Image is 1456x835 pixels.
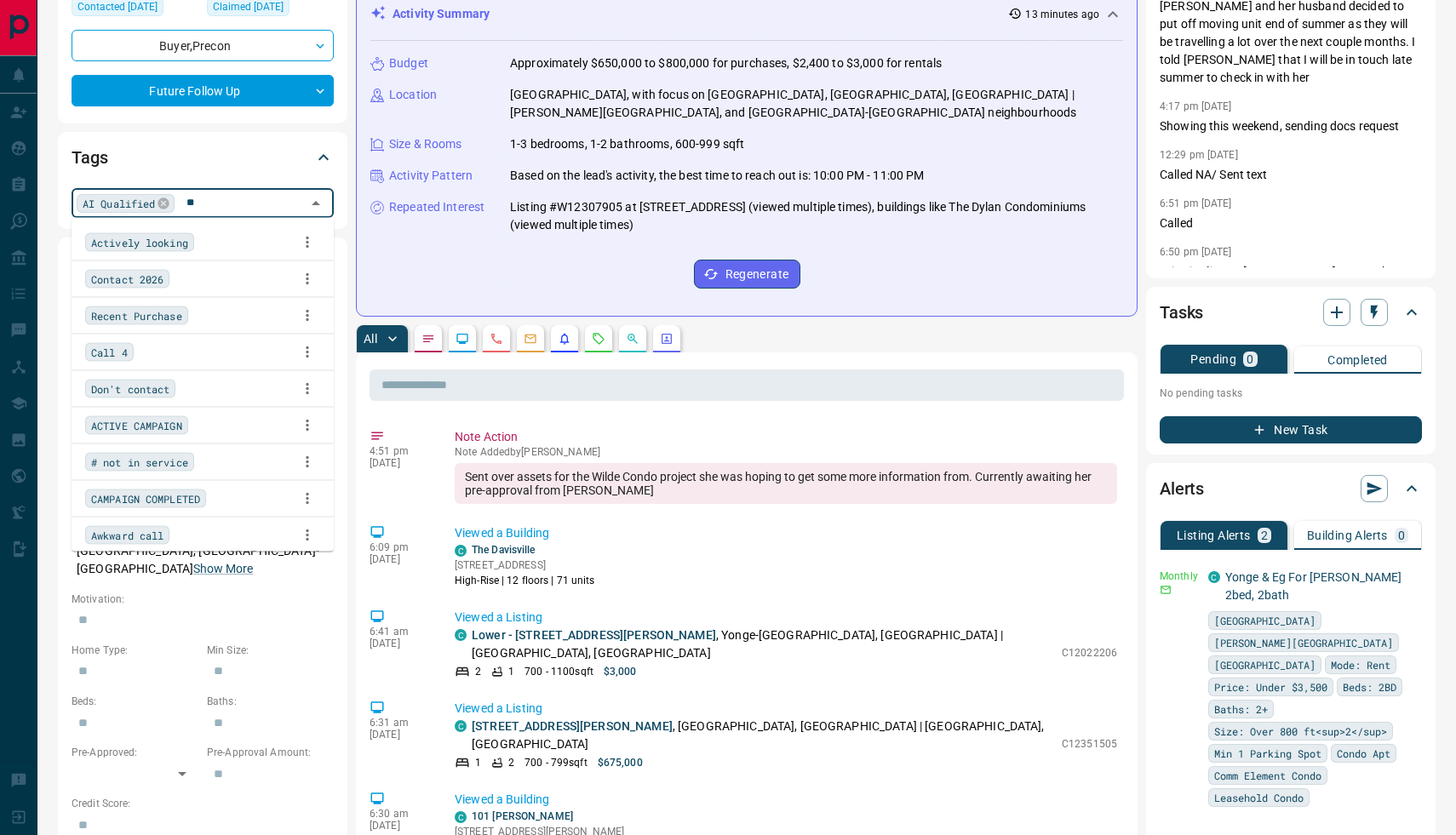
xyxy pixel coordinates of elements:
span: Condo Apt [1337,745,1390,762]
p: , [GEOGRAPHIC_DATA], [GEOGRAPHIC_DATA] | [GEOGRAPHIC_DATA], [GEOGRAPHIC_DATA] [472,718,1053,753]
p: Viewed a Building [455,524,1117,542]
p: 0 [1247,353,1253,365]
p: Size & Rooms [389,135,462,153]
p: Beds: [72,694,198,709]
span: Size: Over 800 ft<sup>2</sup> [1214,723,1387,740]
button: New Task [1160,416,1422,443]
p: Activity Pattern [389,167,473,185]
a: Lower - [STREET_ADDRESS][PERSON_NAME] [472,628,716,642]
p: 12:29 pm [DATE] [1160,149,1238,161]
p: 1 [475,755,481,770]
div: condos.ca [455,629,467,641]
p: Listing Alerts [1177,529,1251,541]
span: Min 1 Parking Spot [1214,745,1321,762]
span: Mode: Rent [1331,656,1390,673]
span: Don't contact [91,380,169,397]
p: Viewed a Listing [455,609,1117,626]
span: [PERSON_NAME][GEOGRAPHIC_DATA] [1214,634,1393,651]
p: 6:50 pm [DATE] [1160,246,1232,258]
p: Activity Summary [393,5,490,23]
svg: Agent Actions [660,332,674,346]
span: Price: Under $3,500 [1214,678,1327,695]
p: Pre-Approved: [72,745,198,760]
p: Listing #W12307905 at [STREET_ADDRESS] (viewed multiple times), buildings like The Dylan Condomin... [510,198,1123,234]
p: , Yonge-[GEOGRAPHIC_DATA], [GEOGRAPHIC_DATA] | [GEOGRAPHIC_DATA], [GEOGRAPHIC_DATA] [472,626,1053,662]
p: All [364,333,377,345]
a: [STREET_ADDRESS][PERSON_NAME] [472,719,673,733]
p: Completed [1327,354,1388,366]
div: Sent over assets for the Wilde Condo project she was hoping to get some more information from. Cu... [455,463,1117,504]
p: Home Type: [72,643,198,658]
div: condos.ca [455,545,467,557]
svg: Listing Alerts [558,332,571,346]
p: 4:17 pm [DATE] [1160,100,1232,112]
p: Building Alerts [1307,529,1388,541]
p: Pending [1190,353,1236,365]
p: 1-3 bedrooms, 1-2 bathrooms, 600-999 sqft [510,135,744,153]
div: condos.ca [455,811,467,823]
svg: Opportunities [626,332,639,346]
h2: Tags [72,144,107,171]
p: 4:51 pm [370,445,429,457]
p: No pending tasks [1160,380,1422,406]
p: [DATE] [370,729,429,741]
p: 6:30 am [370,808,429,820]
div: condos.ca [1208,571,1220,583]
p: [DATE] [370,457,429,469]
span: Contact 2026 [91,271,163,288]
p: $675,000 [598,755,643,770]
span: Awkward call [91,527,163,544]
a: 101 [PERSON_NAME] [472,810,573,822]
p: Repeated Interest [389,198,484,216]
p: Note Added by [PERSON_NAME] [455,446,1117,458]
svg: Lead Browsing Activity [456,332,469,346]
h2: Tasks [1160,299,1203,326]
p: 6:41 am [370,626,429,638]
p: Min Size: [207,643,334,658]
p: Based on the lead's activity, the best time to reach out is: 10:00 PM - 11:00 PM [510,167,925,185]
p: Baths: [207,694,334,709]
p: Approximately $650,000 to $800,000 for purchases, $2,400 to $3,000 for rentals [510,54,942,72]
a: The Davisville [472,544,536,556]
p: 2 [1261,529,1268,541]
div: condos.ca [455,720,467,732]
span: AI Qualified [83,195,155,212]
span: Recent Purchase [91,307,182,324]
p: Called [1160,214,1422,232]
div: Alerts [1160,468,1422,509]
p: 700 - 1100 sqft [525,664,593,679]
div: Tasks [1160,292,1422,333]
span: Leasehold Condo [1214,789,1304,806]
span: CAMPAIGN COMPLETED [91,490,200,507]
span: Beds: 2BD [1343,678,1396,695]
p: Budget [389,54,428,72]
p: Showing this weekend, sending docs request [1160,117,1422,135]
p: 2 [508,755,514,770]
svg: Emails [524,332,537,346]
p: 6:09 pm [370,541,429,553]
p: $3,000 [604,664,637,679]
p: Motivation: [72,592,334,607]
p: [DATE] [370,820,429,832]
p: Note Action [455,428,1117,446]
p: Credit Score: [72,796,334,811]
p: Pre-Approval Amount: [207,745,334,760]
p: 6:51 pm [DATE] [1160,197,1232,209]
p: Monthly [1160,569,1198,584]
p: 6:31 am [370,717,429,729]
span: Comm Element Condo [1214,767,1321,784]
svg: Requests [592,332,605,346]
p: Location [389,86,437,104]
p: C12022206 [1062,645,1117,661]
a: Yonge & Eg For [PERSON_NAME] 2bed, 2bath [1225,570,1402,602]
span: Call 4 [91,344,128,361]
p: High-Rise | 12 floors | 71 units [455,573,595,588]
svg: Notes [421,332,435,346]
span: Baths: 2+ [1214,701,1268,718]
p: 0 [1398,529,1405,541]
p: 13 minutes ago [1025,7,1099,22]
div: Buyer , Precon [72,30,334,61]
p: Called NA/ Sent text [1160,166,1422,184]
div: AI Qualified [77,194,175,213]
p: [DATE] [370,553,429,565]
